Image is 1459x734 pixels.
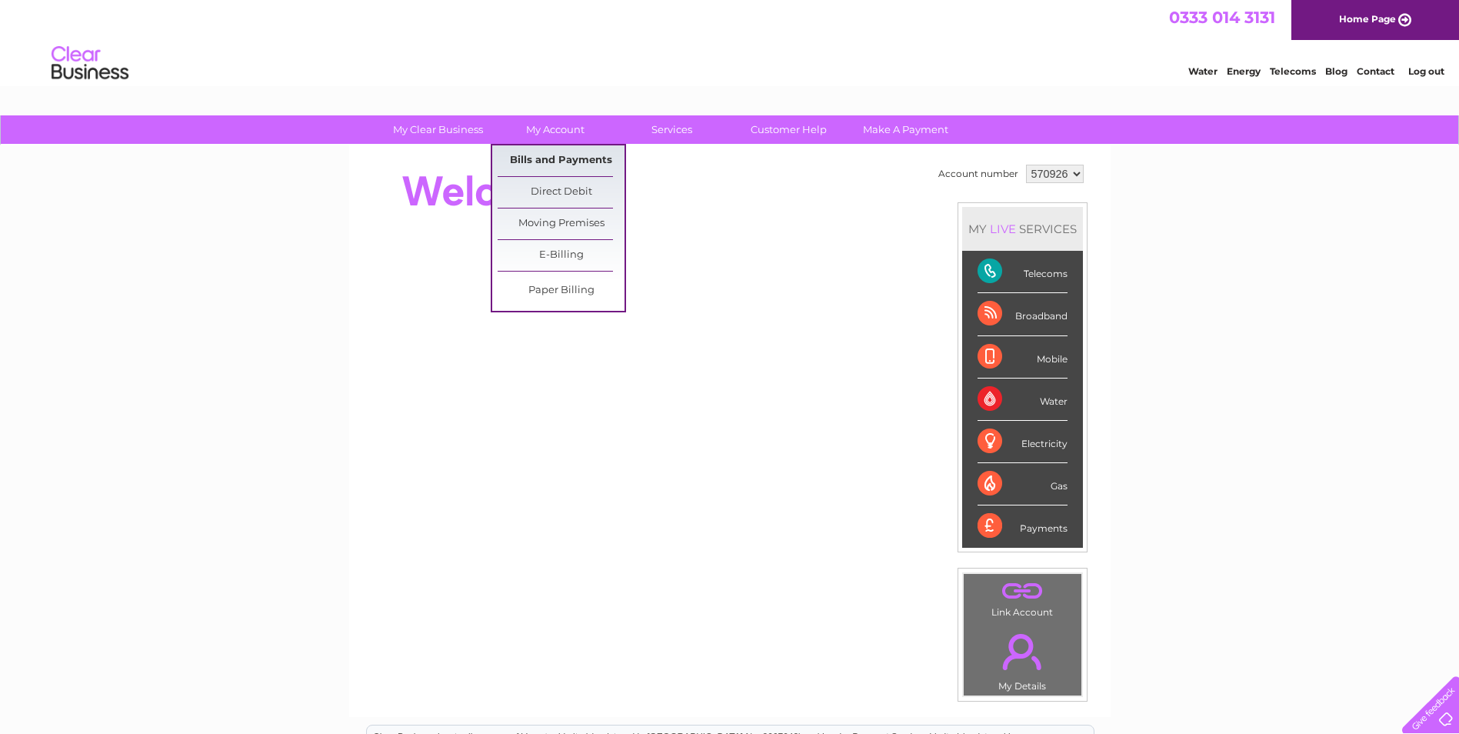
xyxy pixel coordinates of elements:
[1169,8,1275,27] a: 0333 014 3131
[498,240,625,271] a: E-Billing
[375,115,501,144] a: My Clear Business
[1408,65,1444,77] a: Log out
[498,275,625,306] a: Paper Billing
[987,222,1019,236] div: LIVE
[962,207,1083,251] div: MY SERVICES
[1357,65,1394,77] a: Contact
[968,625,1078,679] a: .
[934,161,1022,187] td: Account number
[498,177,625,208] a: Direct Debit
[978,505,1068,547] div: Payments
[963,573,1082,622] td: Link Account
[1325,65,1347,77] a: Blog
[51,40,129,87] img: logo.png
[1227,65,1261,77] a: Energy
[978,463,1068,505] div: Gas
[491,115,618,144] a: My Account
[842,115,969,144] a: Make A Payment
[725,115,852,144] a: Customer Help
[978,251,1068,293] div: Telecoms
[498,209,625,239] a: Moving Premises
[498,145,625,176] a: Bills and Payments
[978,293,1068,335] div: Broadband
[1270,65,1316,77] a: Telecoms
[1188,65,1217,77] a: Water
[963,621,1082,696] td: My Details
[968,578,1078,605] a: .
[608,115,735,144] a: Services
[978,421,1068,463] div: Electricity
[367,8,1094,75] div: Clear Business is a trading name of Verastar Limited (registered in [GEOGRAPHIC_DATA] No. 3667643...
[978,336,1068,379] div: Mobile
[978,379,1068,421] div: Water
